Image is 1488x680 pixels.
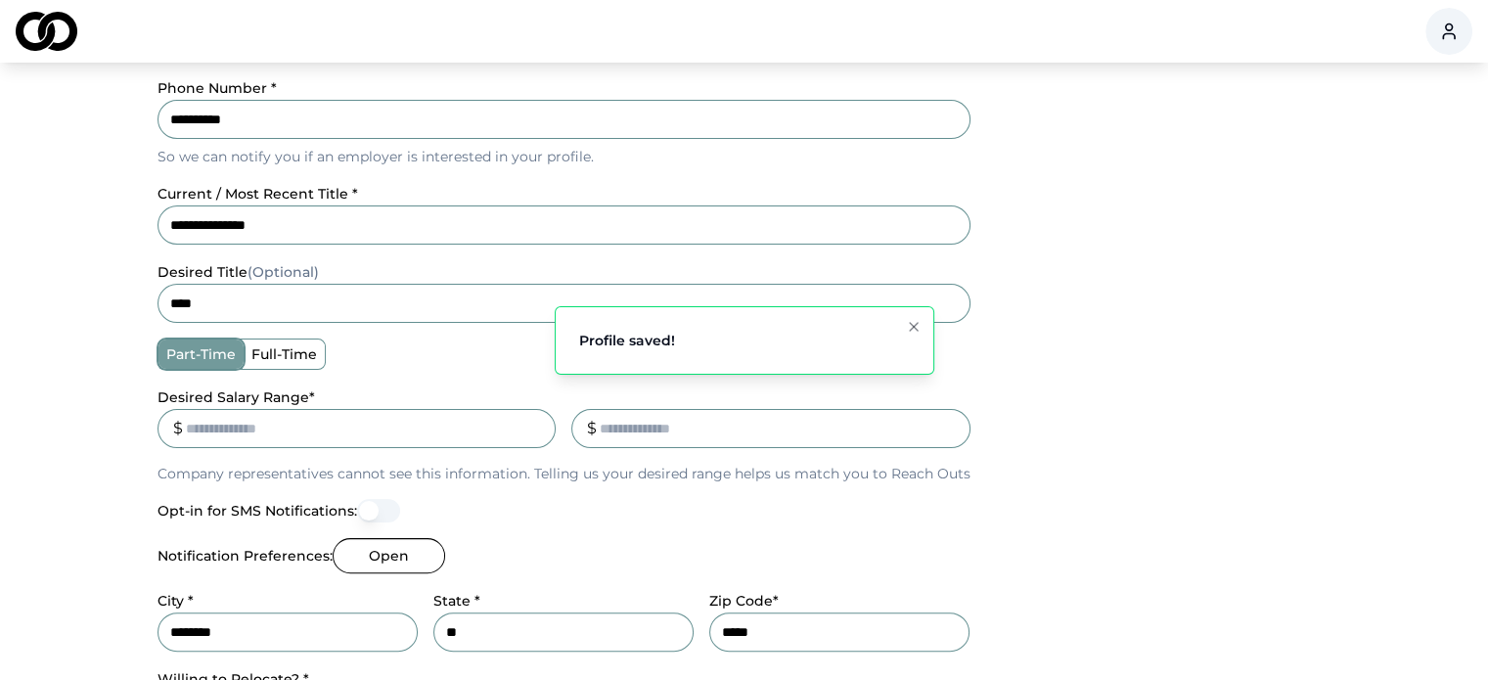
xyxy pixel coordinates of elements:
label: desired title [158,263,319,281]
label: _ [571,388,578,406]
div: $ [587,417,597,440]
div: Profile saved! [579,331,675,350]
button: Open [333,538,445,573]
label: Desired Salary Range * [158,388,315,406]
label: Zip Code* [709,592,779,610]
div: $ [173,417,183,440]
label: Notification Preferences: [158,549,333,563]
label: State * [433,592,480,610]
label: Opt-in for SMS Notifications: [158,504,357,518]
label: City * [158,592,194,610]
span: (Optional) [248,263,319,281]
p: Company representatives cannot see this information. Telling us your desired range helps us match... [158,464,970,483]
label: Phone Number * [158,79,277,97]
label: part-time [158,340,244,369]
p: So we can notify you if an employer is interested in your profile. [158,147,970,166]
label: current / most recent title * [158,185,358,203]
label: full-time [244,340,325,369]
img: logo [16,12,77,51]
